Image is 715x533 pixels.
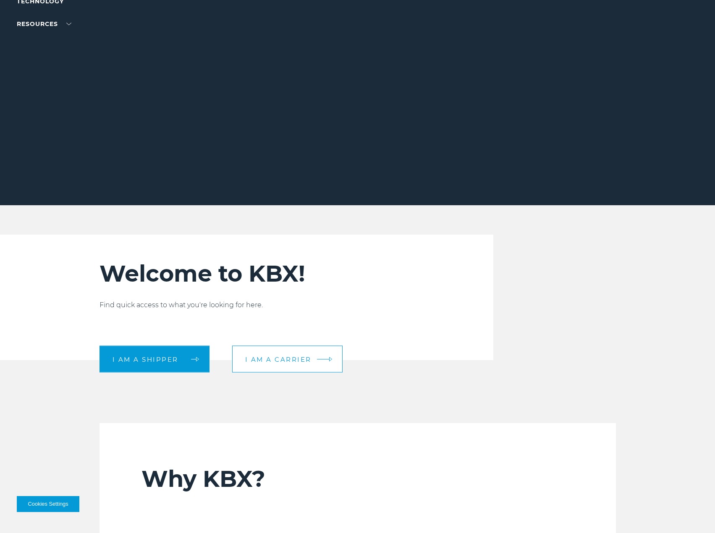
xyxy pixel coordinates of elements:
[141,465,574,493] h2: Why KBX?
[100,260,421,287] h2: Welcome to KBX!
[17,20,71,28] a: RESOURCES
[100,300,421,310] p: Find quick access to what you're looking for here.
[17,496,79,512] button: Cookies Settings
[245,356,312,362] span: I am a carrier
[329,357,332,361] img: arrow
[232,346,343,373] a: I am a carrier arrow arrow
[113,356,178,362] span: I am a shipper
[100,346,210,373] a: I am a shipper arrow arrow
